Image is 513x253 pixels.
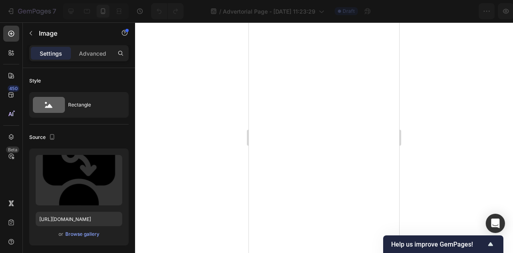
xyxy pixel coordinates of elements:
div: Rectangle [68,96,117,114]
p: 7 [53,6,56,16]
div: Publish [467,7,487,16]
button: Save [430,3,456,19]
div: Browse gallery [65,231,99,238]
p: Advanced [79,49,106,58]
img: preview-image [36,155,122,205]
iframe: Design area [249,22,399,253]
div: Beta [6,147,19,153]
span: Advertorial Page - [DATE] 11:23:29 [223,7,315,16]
button: Show survey - Help us improve GemPages! [391,239,495,249]
span: / [219,7,221,16]
div: Undo/Redo [151,3,184,19]
button: Publish [460,3,493,19]
button: 7 [3,3,60,19]
div: Source [29,132,57,143]
div: Style [29,77,41,84]
span: Help us improve GemPages! [391,241,486,248]
input: https://example.com/image.jpg [36,212,122,226]
p: Image [39,28,107,38]
span: Save [437,8,450,15]
p: Settings [40,49,62,58]
div: Open Intercom Messenger [486,214,505,233]
span: or [59,229,63,239]
div: 450 [8,85,19,92]
button: Browse gallery [65,230,100,238]
span: Draft [343,8,355,15]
